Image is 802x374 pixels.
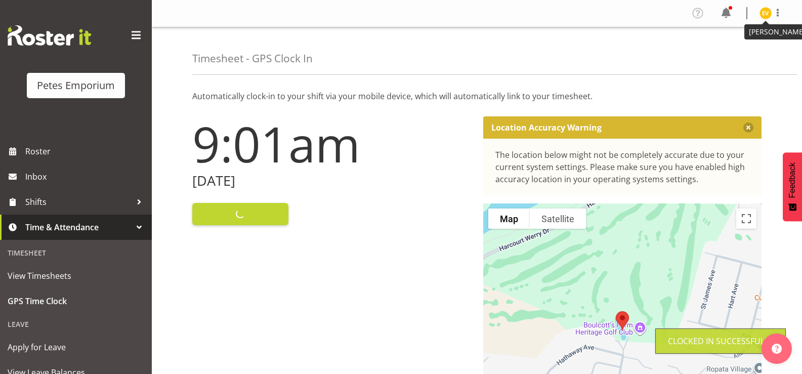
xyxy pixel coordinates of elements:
a: Apply for Leave [3,335,149,360]
a: View Timesheets [3,263,149,288]
button: Feedback - Show survey [783,152,802,221]
p: Location Accuracy Warning [491,122,602,133]
div: Leave [3,314,149,335]
div: Timesheet [3,242,149,263]
h1: 9:01am [192,116,471,171]
img: eva-vailini10223.jpg [759,7,772,19]
button: Close message [743,122,753,133]
p: Automatically clock-in to your shift via your mobile device, which will automatically link to you... [192,90,762,102]
img: Rosterit website logo [8,25,91,46]
div: The location below might not be completely accurate due to your current system settings. Please m... [495,149,750,185]
img: help-xxl-2.png [772,344,782,354]
span: GPS Time Clock [8,294,144,309]
h2: [DATE] [192,173,471,189]
div: Petes Emporium [37,78,115,93]
div: Clocked in Successfully [668,335,773,347]
button: Show street map [488,209,530,229]
a: GPS Time Clock [3,288,149,314]
span: Time & Attendance [25,220,132,235]
span: Feedback [788,162,797,198]
h4: Timesheet - GPS Clock In [192,53,313,64]
span: Apply for Leave [8,340,144,355]
span: View Timesheets [8,268,144,283]
span: Inbox [25,169,147,184]
button: Show satellite imagery [530,209,586,229]
button: Toggle fullscreen view [736,209,756,229]
span: Shifts [25,194,132,210]
span: Roster [25,144,147,159]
